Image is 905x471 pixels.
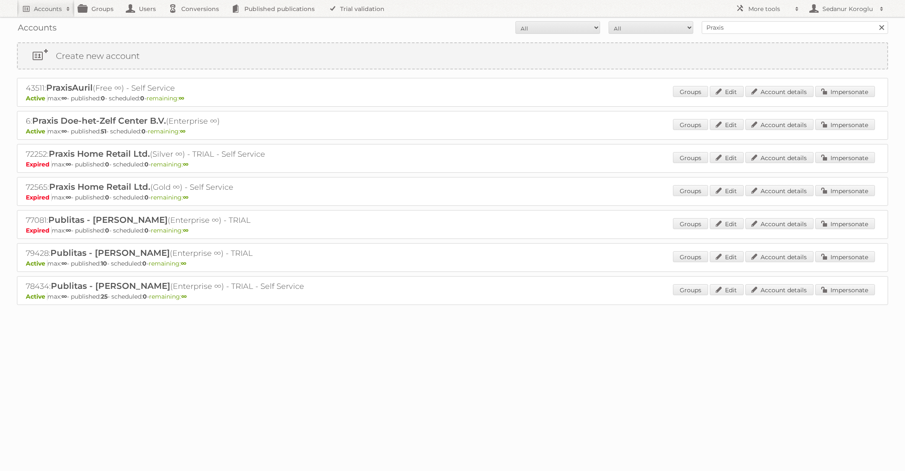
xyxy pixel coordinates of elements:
h2: 43511: (Free ∞) - Self Service [26,83,322,94]
h2: 72252: (Silver ∞) - TRIAL - Self Service [26,149,322,160]
strong: ∞ [66,194,71,201]
strong: 0 [105,227,109,234]
span: Active [26,293,47,300]
p: max: - published: - scheduled: - [26,127,879,135]
strong: 10 [101,260,107,267]
a: Groups [673,86,708,97]
span: remaining: [148,127,185,135]
a: Edit [710,284,744,295]
span: Praxis Home Retail Ltd. [49,149,150,159]
a: Groups [673,152,708,163]
h2: More tools [748,5,791,13]
a: Impersonate [815,152,875,163]
span: remaining: [149,293,187,300]
span: remaining: [149,260,186,267]
strong: ∞ [183,194,188,201]
h2: 6: (Enterprise ∞) [26,116,322,127]
span: remaining: [151,227,188,234]
strong: 0 [105,161,109,168]
span: PraxisAuril [46,83,93,93]
a: Groups [673,119,708,130]
strong: 0 [142,260,147,267]
p: max: - published: - scheduled: - [26,194,879,201]
strong: 25 [101,293,108,300]
a: Impersonate [815,185,875,196]
a: Account details [745,284,814,295]
strong: 0 [101,94,105,102]
h2: Accounts [34,5,62,13]
a: Account details [745,251,814,262]
strong: 0 [144,227,149,234]
span: Expired [26,161,52,168]
h2: 79428: (Enterprise ∞) - TRIAL [26,248,322,259]
strong: ∞ [181,293,187,300]
h2: 72565: (Gold ∞) - Self Service [26,182,322,193]
strong: ∞ [61,260,67,267]
a: Account details [745,185,814,196]
strong: 0 [143,293,147,300]
span: Praxis Doe-het-Zelf Center B.V. [32,116,166,126]
strong: 0 [105,194,109,201]
h2: 77081: (Enterprise ∞) - TRIAL [26,215,322,226]
span: remaining: [147,94,184,102]
strong: ∞ [61,94,67,102]
a: Impersonate [815,284,875,295]
h2: 78434: (Enterprise ∞) - TRIAL - Self Service [26,281,322,292]
span: Expired [26,227,52,234]
a: Groups [673,251,708,262]
a: Edit [710,251,744,262]
span: Active [26,127,47,135]
span: Active [26,94,47,102]
span: Expired [26,194,52,201]
a: Groups [673,284,708,295]
a: Impersonate [815,251,875,262]
strong: ∞ [66,227,71,234]
span: Praxis Home Retail Ltd. [49,182,150,192]
a: Account details [745,218,814,229]
a: Edit [710,119,744,130]
p: max: - published: - scheduled: - [26,293,879,300]
a: Account details [745,86,814,97]
a: Impersonate [815,86,875,97]
p: max: - published: - scheduled: - [26,161,879,168]
span: Active [26,260,47,267]
a: Impersonate [815,119,875,130]
strong: ∞ [181,260,186,267]
strong: ∞ [61,293,67,300]
a: Impersonate [815,218,875,229]
a: Account details [745,152,814,163]
span: Publitas - [PERSON_NAME] [48,215,168,225]
p: max: - published: - scheduled: - [26,260,879,267]
span: Publitas - [PERSON_NAME] [51,281,170,291]
h2: Sedanur Koroglu [820,5,875,13]
strong: ∞ [180,127,185,135]
span: remaining: [151,194,188,201]
a: Account details [745,119,814,130]
a: Edit [710,86,744,97]
p: max: - published: - scheduled: - [26,227,879,234]
strong: ∞ [66,161,71,168]
strong: ∞ [179,94,184,102]
strong: 0 [144,194,149,201]
strong: ∞ [61,127,67,135]
a: Edit [710,152,744,163]
a: Edit [710,185,744,196]
strong: ∞ [183,227,188,234]
a: Create new account [18,43,887,69]
p: max: - published: - scheduled: - [26,94,879,102]
a: Groups [673,185,708,196]
span: Publitas - [PERSON_NAME] [50,248,170,258]
strong: ∞ [183,161,188,168]
a: Groups [673,218,708,229]
strong: 0 [140,94,144,102]
a: Edit [710,218,744,229]
span: remaining: [151,161,188,168]
strong: 51 [101,127,106,135]
strong: 0 [144,161,149,168]
strong: 0 [141,127,146,135]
